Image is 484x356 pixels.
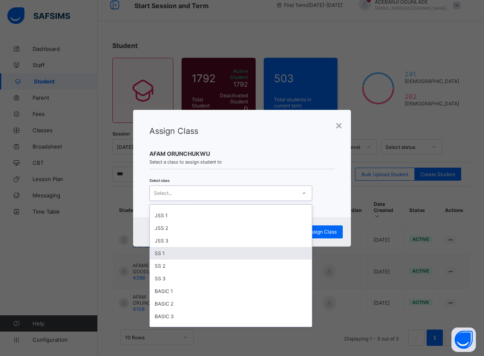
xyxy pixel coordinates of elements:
[149,159,335,165] span: Select a class to assign student to
[154,186,172,201] div: Select...
[150,222,312,234] div: JSS 2
[150,285,312,297] div: BASIC 1
[150,297,312,310] div: BASIC 2
[150,247,312,260] div: SS 1
[149,126,198,136] span: Assign Class
[150,260,312,272] div: SS 2
[150,323,312,335] div: BASIC 4
[308,229,337,235] span: Assign Class
[150,209,312,222] div: JSS 1
[149,178,170,183] span: Select class
[150,310,312,323] div: BASIC 3
[451,328,476,352] button: Open asap
[150,234,312,247] div: JSS 3
[335,118,343,132] div: ×
[149,150,335,157] span: AFAM ORUNCHUKWU
[150,272,312,285] div: SS 3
